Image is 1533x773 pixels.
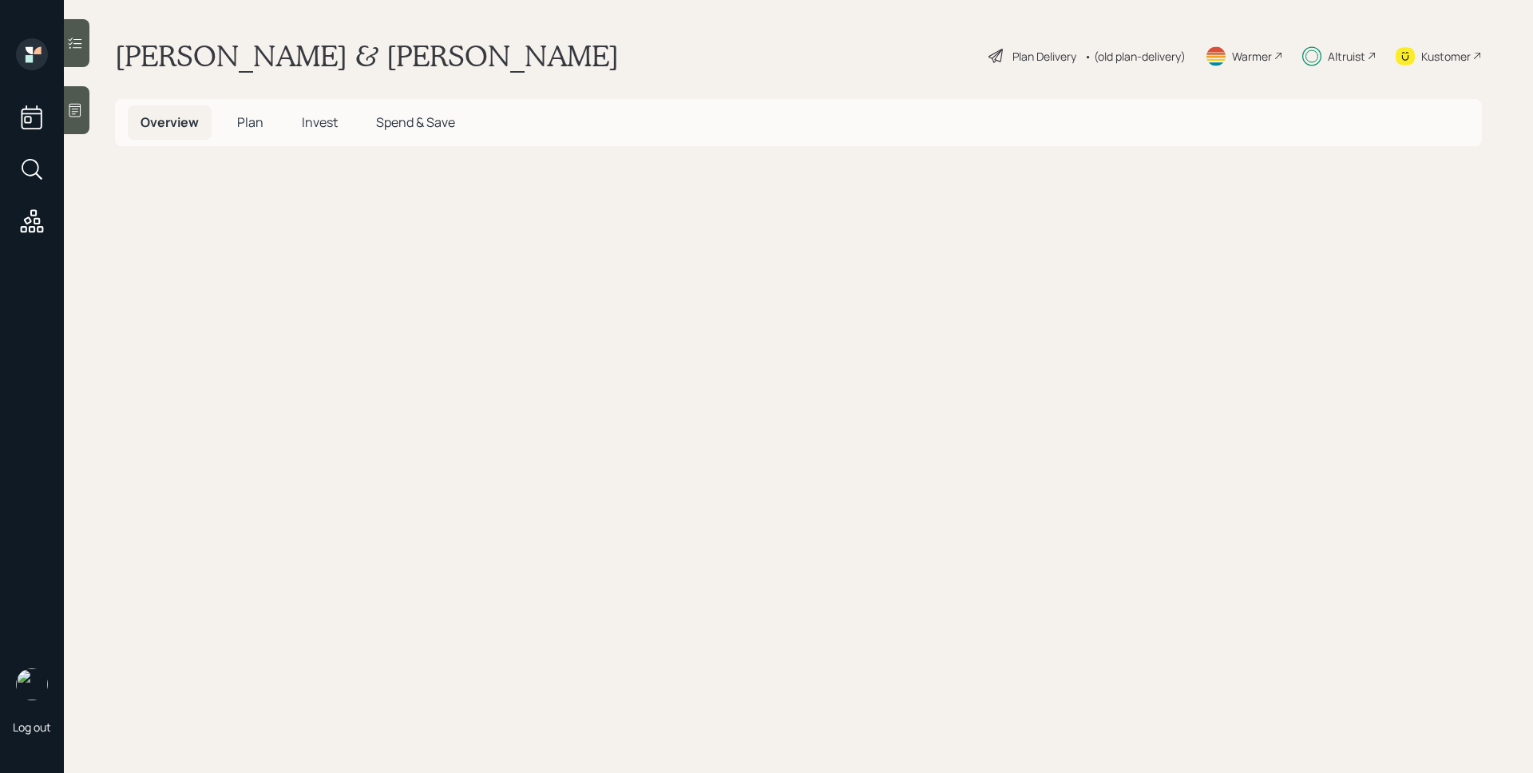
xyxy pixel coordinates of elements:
[302,113,338,131] span: Invest
[1232,48,1272,65] div: Warmer
[1012,48,1076,65] div: Plan Delivery
[237,113,263,131] span: Plan
[1084,48,1186,65] div: • (old plan-delivery)
[13,719,51,735] div: Log out
[16,668,48,700] img: james-distasi-headshot.png
[376,113,455,131] span: Spend & Save
[115,38,619,73] h1: [PERSON_NAME] & [PERSON_NAME]
[1421,48,1471,65] div: Kustomer
[1328,48,1365,65] div: Altruist
[141,113,199,131] span: Overview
